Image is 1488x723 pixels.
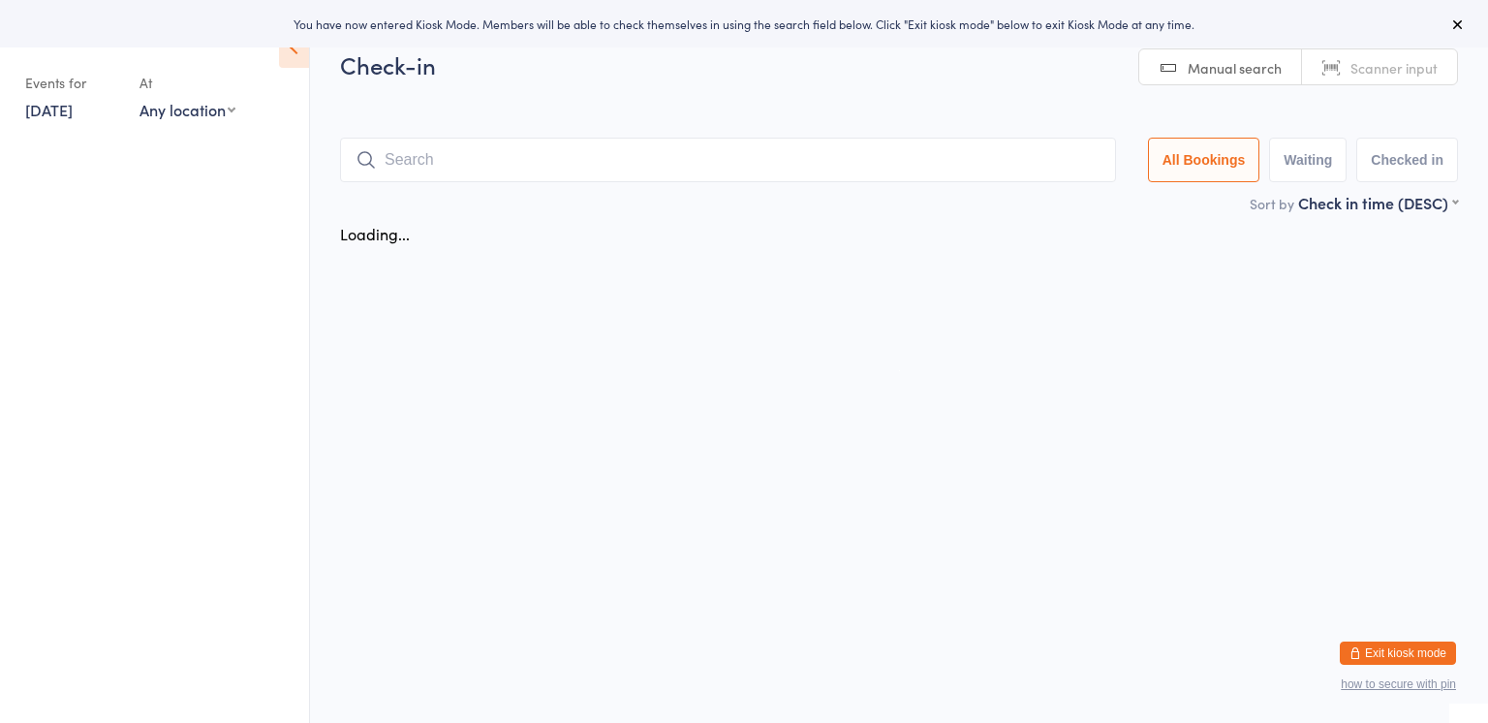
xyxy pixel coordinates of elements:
div: Loading... [340,223,410,244]
input: Search [340,138,1116,182]
span: Manual search [1188,58,1282,78]
a: [DATE] [25,99,73,120]
div: Any location [139,99,235,120]
button: Exit kiosk mode [1340,642,1456,665]
label: Sort by [1250,194,1294,213]
button: Waiting [1269,138,1347,182]
h2: Check-in [340,48,1458,80]
div: Events for [25,67,120,99]
div: You have now entered Kiosk Mode. Members will be able to check themselves in using the search fie... [31,16,1457,32]
button: Checked in [1356,138,1458,182]
div: Check in time (DESC) [1298,192,1458,213]
span: Scanner input [1350,58,1438,78]
button: All Bookings [1148,138,1260,182]
button: how to secure with pin [1341,677,1456,691]
div: At [139,67,235,99]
